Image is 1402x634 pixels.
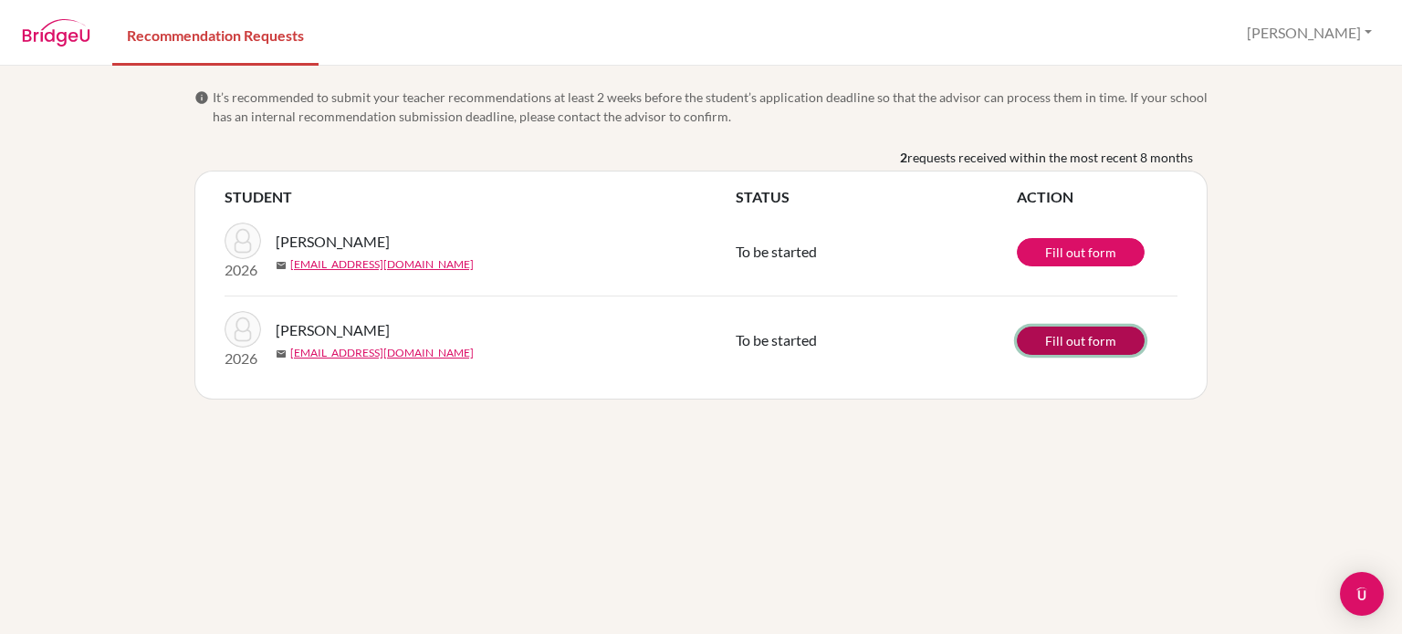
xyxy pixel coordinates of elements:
span: requests received within the most recent 8 months [907,148,1193,167]
span: It’s recommended to submit your teacher recommendations at least 2 weeks before the student’s app... [213,88,1208,126]
span: To be started [736,243,817,260]
img: Jiang, Yiran [225,311,261,348]
span: info [194,90,209,105]
a: [EMAIL_ADDRESS][DOMAIN_NAME] [290,256,474,273]
span: [PERSON_NAME] [276,319,390,341]
th: STATUS [736,186,1017,208]
a: Recommendation Requests [112,3,319,66]
div: Open Intercom Messenger [1340,572,1384,616]
th: STUDENT [225,186,736,208]
p: 2026 [225,348,261,369]
button: [PERSON_NAME] [1239,16,1380,50]
span: mail [276,260,287,271]
p: 2026 [225,259,261,281]
span: mail [276,348,287,359]
span: To be started [736,331,817,348]
th: ACTION [1017,186,1177,208]
a: [EMAIL_ADDRESS][DOMAIN_NAME] [290,345,474,361]
a: Fill out form [1017,327,1145,355]
b: 2 [900,148,907,167]
img: Jiang, Yueran [225,223,261,259]
img: BridgeU logo [22,19,90,47]
span: [PERSON_NAME] [276,231,390,253]
a: Fill out form [1017,238,1145,266]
